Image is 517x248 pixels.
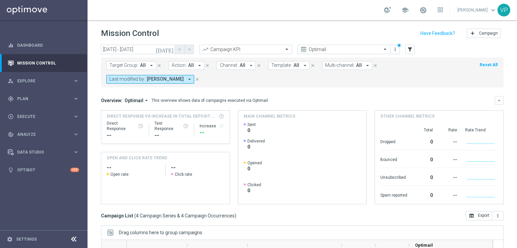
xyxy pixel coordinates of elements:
[235,213,236,219] span: )
[219,123,224,129] i: refresh
[101,29,159,38] h1: Mission Control
[415,127,433,133] div: Total
[195,77,200,82] i: close
[495,213,501,218] i: more_vert
[441,154,457,164] div: --
[492,211,504,220] button: more_vert
[148,63,154,69] i: arrow_drop_down
[110,172,129,177] span: Open rate
[365,63,371,69] i: arrow_drop_down
[356,63,362,68] span: All
[70,168,79,172] div: +10
[407,46,413,52] i: filter_alt
[8,78,14,84] i: person_search
[479,31,498,36] span: Campaign
[123,97,151,104] button: Optimail arrow_drop_down
[187,47,192,52] i: arrow_forward
[140,63,146,68] span: All
[420,31,455,36] input: Have Feedback?
[373,63,378,68] i: close
[8,96,73,102] div: Plan
[17,79,73,83] span: Explore
[73,131,79,137] i: keyboard_arrow_right
[17,36,79,54] a: Dashboard
[247,122,256,127] span: Sent
[107,131,143,139] div: --
[107,155,167,161] h4: OPEN AND CLICK RATE TREND
[184,45,194,54] button: arrow_forward
[202,46,209,53] i: trending_up
[298,45,390,54] ng-select: Optimail
[7,236,13,242] i: settings
[109,63,138,68] span: Target Group:
[157,63,162,68] i: close
[8,96,14,102] i: gps_fixed
[415,243,433,248] span: Optimail
[392,45,399,53] button: more_vert
[302,63,308,69] i: arrow_drop_down
[151,97,268,104] div: This overview shows data of campaigns executed via Optimail
[143,97,149,104] i: arrow_drop_down
[7,78,79,84] div: person_search Explore keyboard_arrow_right
[199,45,292,54] ng-select: Campaign KPI
[244,113,295,119] h4: Main channel metrics
[17,54,79,72] a: Mission Control
[271,63,292,68] span: Template:
[147,76,184,82] span: [PERSON_NAME]
[380,154,407,164] div: Bounced
[457,5,497,15] a: [PERSON_NAME]keyboard_arrow_down
[256,62,262,69] button: close
[372,62,378,69] button: close
[489,6,497,14] span: keyboard_arrow_down
[119,230,202,235] div: Row Groups
[441,127,457,133] div: Rate
[136,213,235,219] span: 4 Campaign Series & 4 Campaign Occurrences
[310,62,316,69] button: close
[8,131,14,137] i: track_changes
[169,61,204,70] button: Action: All arrow_drop_down
[322,61,372,70] button: Multi-channel: All arrow_drop_down
[73,149,79,155] i: keyboard_arrow_right
[17,97,73,101] span: Plan
[188,63,194,68] span: All
[441,171,457,182] div: --
[7,43,79,48] div: equalizer Dashboard
[200,129,224,137] div: --
[495,96,504,105] button: keyboard_arrow_down
[172,63,186,68] span: Action:
[107,164,160,172] h2: --
[470,31,475,36] i: add
[8,114,14,120] i: play_circle_outline
[156,46,174,52] i: [DATE]
[7,150,79,155] button: Data Studio keyboard_arrow_right
[7,96,79,101] button: gps_fixed Plan keyboard_arrow_right
[247,138,265,144] span: Delivered
[469,213,474,218] i: open_in_browser
[467,29,501,38] button: add Campaign
[310,63,315,68] i: close
[8,54,79,72] div: Mission Control
[300,46,307,53] i: preview
[397,43,402,48] div: There are unsaved changes
[415,136,433,147] div: 0
[175,172,192,177] span: Click rate
[197,63,203,69] i: arrow_drop_down
[8,36,79,54] div: Dashboard
[17,150,73,154] span: Data Studio
[204,62,210,69] button: close
[16,237,37,241] a: Settings
[200,123,224,129] div: Increase
[247,160,262,166] span: Opened
[156,62,162,69] button: close
[73,78,79,84] i: keyboard_arrow_right
[177,47,182,52] i: arrow_back
[497,4,510,16] div: VP
[401,6,409,14] span: school
[7,114,79,119] button: play_circle_outline Execute keyboard_arrow_right
[247,144,265,150] span: 0
[7,167,79,173] button: lightbulb Optibot +10
[8,131,73,137] div: Analyze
